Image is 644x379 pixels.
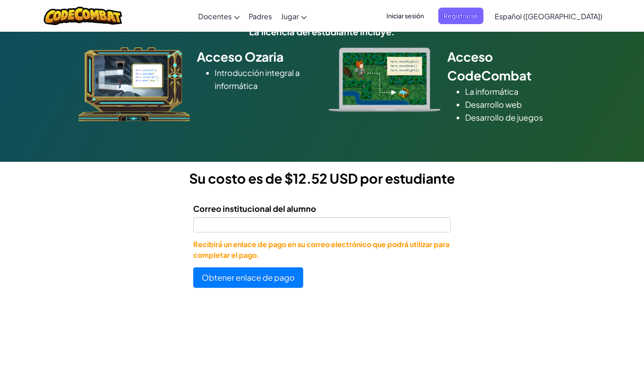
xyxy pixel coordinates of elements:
[198,12,232,21] span: Docentes
[215,66,315,92] li: Introducción integral a informática
[495,12,602,21] span: Español ([GEOGRAPHIC_DATA])
[194,4,244,28] a: Docentes
[465,98,566,111] li: Desarrollo web
[281,12,299,21] span: Jugar
[193,202,316,215] label: Correo institucional del alumno
[490,4,607,28] a: Español ([GEOGRAPHIC_DATA])
[438,8,483,24] button: Registrarse
[276,4,311,28] a: Jugar
[465,111,566,124] li: Desarrollo de juegos
[447,47,566,85] h2: Acceso CodeCombat
[44,7,122,25] img: CodeCombat logo
[78,47,190,122] img: ozaria_acodus.png
[193,239,451,261] p: Recibirá un enlace de pago en su correo electrónico que podrá utilizar para completar el pago.
[465,85,566,98] li: La informática
[244,4,276,28] a: Padres
[381,8,429,24] button: Iniciar sesión
[193,267,303,288] button: Obtener enlace de pago
[197,47,315,66] h2: Acceso Ozaria
[329,47,441,112] img: type_real_code.png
